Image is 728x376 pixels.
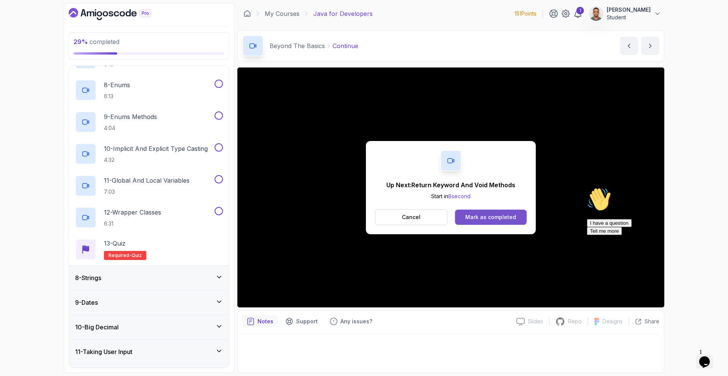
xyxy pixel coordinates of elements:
[69,340,229,364] button: 11-Taking User Input
[104,124,157,132] p: 4:04
[69,290,229,315] button: 9-Dates
[75,347,132,356] h3: 11 - Taking User Input
[465,213,516,221] div: Mark as completed
[75,143,223,164] button: 10-Implicit And Explicit Type Casting4:32
[607,6,651,14] p: [PERSON_NAME]
[74,38,88,45] span: 29 %
[75,207,223,228] button: 12-Wrapper Classes6:31
[257,318,273,325] p: Notes
[75,323,119,332] h3: 10 - Big Decimal
[104,220,161,227] p: 6:31
[104,144,208,153] p: 10 - Implicit And Explicit Type Casting
[104,112,157,121] p: 9 - Enums Methods
[104,156,208,164] p: 4:32
[243,10,251,17] a: Dashboard
[313,9,373,18] p: Java for Developers
[3,3,27,27] img: :wave:
[75,273,101,282] h3: 8 - Strings
[588,6,661,21] button: user profile image[PERSON_NAME]Student
[237,67,664,307] iframe: 5 - Continue
[75,111,223,133] button: 9-Enums Methods4:04
[104,239,126,248] p: 13 - Quiz
[455,210,527,225] button: Mark as completed
[108,252,132,258] span: Required-
[325,315,377,327] button: Feedback button
[589,6,603,21] img: user profile image
[641,37,659,55] button: next content
[74,38,119,45] span: completed
[75,239,223,260] button: 13-QuizRequired-quiz
[696,346,720,368] iframe: chat widget
[132,252,142,258] span: quiz
[69,266,229,290] button: 8-Strings
[375,209,447,225] button: Cancel
[3,43,38,51] button: Tell me more
[3,23,75,28] span: Hi! How can we help?
[104,208,161,217] p: 12 - Wrapper Classes
[69,8,169,20] a: Dashboard
[620,37,638,55] button: previous content
[296,318,318,325] p: Support
[573,9,582,18] a: 1
[69,315,229,339] button: 10-Big Decimal
[104,80,130,89] p: 8 - Enums
[104,176,190,185] p: 11 - Global And Local Variables
[515,10,537,17] p: 151 Points
[75,175,223,196] button: 11-Global And Local Variables7:03
[386,180,515,190] p: Up Next: Return Keyword And Void Methods
[448,193,471,199] span: 8 second
[242,315,278,327] button: notes button
[607,14,651,21] p: Student
[75,298,98,307] h3: 9 - Dates
[281,315,322,327] button: Support button
[584,184,720,342] iframe: chat widget
[528,318,543,325] p: Slides
[576,7,584,14] div: 1
[333,41,358,50] p: Continue
[3,35,48,43] button: I have a question
[104,188,190,196] p: 7:03
[340,318,372,325] p: Any issues?
[75,80,223,101] button: 8-Enums6:13
[104,92,130,100] p: 6:13
[265,9,300,18] a: My Courses
[3,3,140,51] div: 👋Hi! How can we help?I have a questionTell me more
[402,213,420,221] p: Cancel
[386,193,515,200] p: Start in
[270,41,325,50] p: Beyond The Basics
[568,318,582,325] p: Repo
